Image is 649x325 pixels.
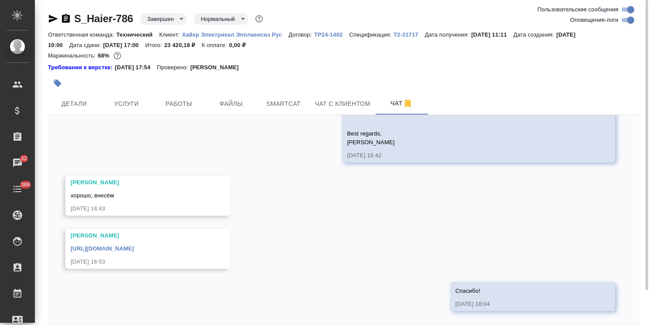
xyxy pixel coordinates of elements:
div: [PERSON_NAME] [71,178,200,187]
span: Детали [53,98,95,109]
span: Чат с клиентом [315,98,370,109]
span: Пользовательские сообщения [537,5,618,14]
p: К оплате: [202,42,229,48]
div: [DATE] 16:53 [71,257,200,266]
span: Оповещения-логи [570,16,618,24]
div: Завершен [140,13,187,25]
span: 386 [16,180,35,189]
a: 386 [2,178,33,200]
a: ТР24-1402 [314,30,349,38]
button: 6157.95 RUB; [112,50,123,61]
button: Нормальный [198,15,237,23]
span: Спасибо! [455,288,480,294]
span: Файлы [210,98,252,109]
span: 32 [16,154,32,163]
div: [PERSON_NAME] [71,231,200,240]
a: Требования к верстке: [48,63,115,72]
p: Спецификация: [349,31,393,38]
p: Итого: [145,42,164,48]
span: Чат [381,98,423,109]
div: [DATE] 16:43 [71,204,200,213]
div: [DATE] 18:04 [455,300,584,308]
button: Добавить тэг [48,74,67,93]
a: Хайер Электрикал Эпплаенсиз Рус [182,30,288,38]
p: Дата создания: [513,31,556,38]
svg: Отписаться [403,98,413,109]
span: Работы [158,98,200,109]
a: Т2-21717 [393,30,425,38]
a: [URL][DOMAIN_NAME] [71,245,134,252]
span: Smartcat [263,98,304,109]
button: Скопировать ссылку для ЯМессенджера [48,14,58,24]
p: [DATE] 17:54 [115,63,157,72]
p: Технический [116,31,159,38]
div: [DATE] 16:42 [347,151,584,160]
span: хорошо, внесём [71,192,114,199]
p: Дата получения: [425,31,471,38]
p: 0,00 ₽ [229,42,252,48]
a: 32 [2,152,33,174]
p: Договор: [288,31,314,38]
p: 68% [98,52,111,59]
p: Ответственная команда: [48,31,116,38]
div: Завершен [194,13,248,25]
p: Клиент: [159,31,182,38]
p: 23 420,18 ₽ [164,42,202,48]
p: [DATE] 17:00 [103,42,145,48]
button: Завершен [144,15,176,23]
p: [PERSON_NAME] [190,63,245,72]
button: Скопировать ссылку [61,14,71,24]
p: Маржинальность: [48,52,98,59]
span: Услуги [106,98,147,109]
p: [DATE] 11:11 [471,31,513,38]
a: S_Haier-786 [74,13,133,24]
p: Дата сдачи: [69,42,103,48]
p: Проверено: [157,63,191,72]
button: Доп статусы указывают на важность/срочность заказа [253,13,265,24]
